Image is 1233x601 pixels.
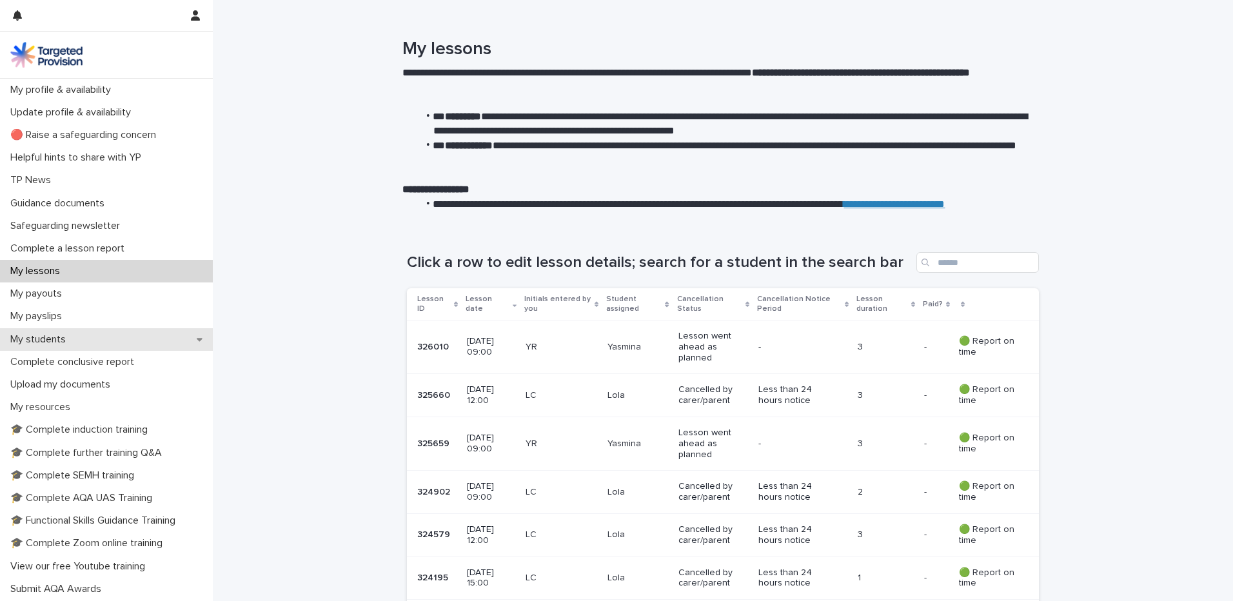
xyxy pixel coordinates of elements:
[467,336,515,358] p: [DATE] 09:00
[407,471,1039,514] tr: 324902324902 [DATE] 09:00LCLolaCancelled by carer/parentLess than 24 hours notice2-- 🟢 Report on ...
[959,481,1018,503] p: 🟢 Report on time
[924,527,929,540] p: -
[916,252,1039,273] input: Search
[758,481,830,503] p: Less than 24 hours notice
[407,374,1039,417] tr: 325660325660 [DATE] 12:00LCLolaCancelled by carer/parentLess than 24 hours notice3-- 🟢 Report on ...
[5,333,76,346] p: My students
[5,515,186,527] p: 🎓 Functional Skills Guidance Training
[407,557,1039,600] tr: 324195324195 [DATE] 15:00LCLolaCancelled by carer/parentLess than 24 hours notice1-- 🟢 Report on ...
[678,567,749,589] p: Cancelled by carer/parent
[526,487,597,498] p: LC
[417,527,453,540] p: 324579
[924,436,929,449] p: -
[758,384,830,406] p: Less than 24 hours notice
[467,481,515,503] p: [DATE] 09:00
[678,481,749,503] p: Cancelled by carer/parent
[407,417,1039,471] tr: 325659325659 [DATE] 09:00YRYasminaLesson went ahead as planned-3-- 🟢 Report on time
[526,438,597,449] p: YR
[5,469,144,482] p: 🎓 Complete SEMH training
[526,573,597,584] p: LC
[678,331,749,363] p: Lesson went ahead as planned
[856,292,907,316] p: Lesson duration
[526,529,597,540] p: LC
[758,567,830,589] p: Less than 24 hours notice
[467,567,515,589] p: [DATE] 15:00
[417,484,453,498] p: 324902
[757,292,842,316] p: Cancellation Notice Period
[606,292,662,316] p: Student assigned
[858,573,914,584] p: 1
[5,401,81,413] p: My resources
[5,152,152,164] p: Helpful hints to share with YP
[758,438,830,449] p: -
[5,174,61,186] p: TP News
[758,342,830,353] p: -
[924,570,929,584] p: -
[607,438,668,449] p: Yasmina
[758,524,830,546] p: Less than 24 hours notice
[5,447,172,459] p: 🎓 Complete further training Q&A
[678,524,749,546] p: Cancelled by carer/parent
[417,570,451,584] p: 324195
[959,384,1018,406] p: 🟢 Report on time
[607,487,668,498] p: Lola
[677,292,742,316] p: Cancellation Status
[467,384,515,406] p: [DATE] 12:00
[858,342,914,353] p: 3
[959,433,1018,455] p: 🟢 Report on time
[959,567,1018,589] p: 🟢 Report on time
[5,84,121,96] p: My profile & availability
[5,106,141,119] p: Update profile & availability
[417,436,452,449] p: 325659
[526,390,597,401] p: LC
[467,524,515,546] p: [DATE] 12:00
[858,438,914,449] p: 3
[5,583,112,595] p: Submit AQA Awards
[858,487,914,498] p: 2
[924,388,929,401] p: -
[5,356,144,368] p: Complete conclusive report
[10,42,83,68] img: M5nRWzHhSzIhMunXDL62
[417,339,451,353] p: 326010
[678,428,749,460] p: Lesson went ahead as planned
[607,342,668,353] p: Yasmina
[5,492,163,504] p: 🎓 Complete AQA UAS Training
[526,342,597,353] p: YR
[5,220,130,232] p: Safeguarding newsletter
[5,379,121,391] p: Upload my documents
[5,288,72,300] p: My payouts
[467,433,515,455] p: [DATE] 09:00
[402,39,1034,61] h1: My lessons
[5,242,135,255] p: Complete a lesson report
[5,197,115,210] p: Guidance documents
[924,484,929,498] p: -
[5,265,70,277] p: My lessons
[959,336,1018,358] p: 🟢 Report on time
[607,573,668,584] p: Lola
[959,524,1018,546] p: 🟢 Report on time
[466,292,509,316] p: Lesson date
[5,310,72,322] p: My payslips
[924,339,929,353] p: -
[607,529,668,540] p: Lola
[407,320,1039,374] tr: 326010326010 [DATE] 09:00YRYasminaLesson went ahead as planned-3-- 🟢 Report on time
[417,388,453,401] p: 325660
[5,424,158,436] p: 🎓 Complete induction training
[5,560,155,573] p: View our free Youtube training
[858,529,914,540] p: 3
[5,537,173,549] p: 🎓 Complete Zoom online training
[407,514,1039,557] tr: 324579324579 [DATE] 12:00LCLolaCancelled by carer/parentLess than 24 hours notice3-- 🟢 Report on ...
[923,297,943,311] p: Paid?
[417,292,451,316] p: Lesson ID
[5,129,166,141] p: 🔴 Raise a safeguarding concern
[407,253,911,272] h1: Click a row to edit lesson details; search for a student in the search bar
[858,390,914,401] p: 3
[678,384,749,406] p: Cancelled by carer/parent
[524,292,591,316] p: Initials entered by you
[607,390,668,401] p: Lola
